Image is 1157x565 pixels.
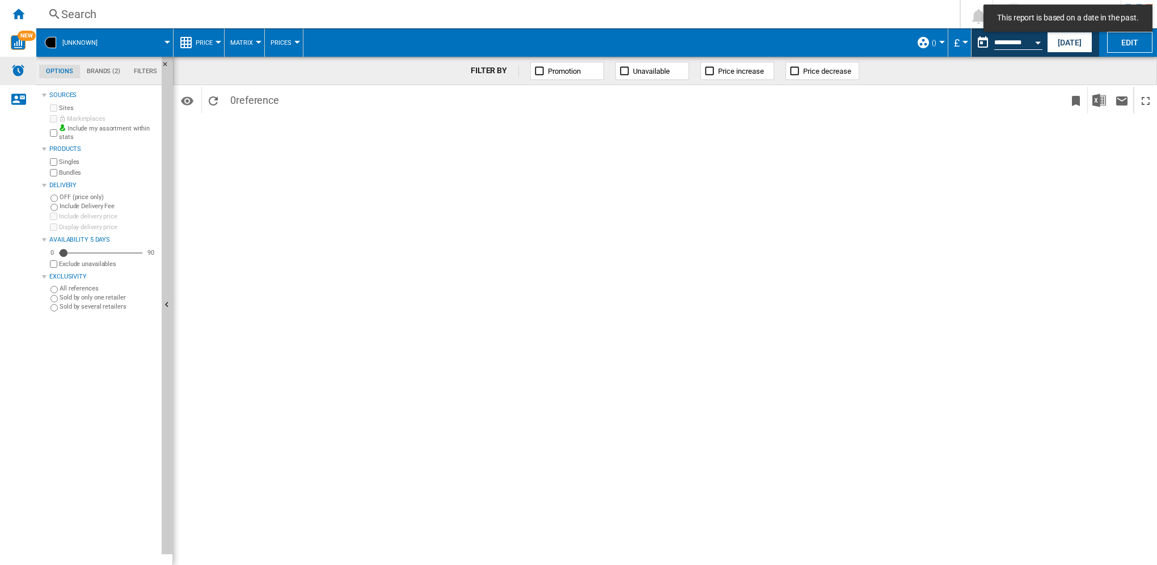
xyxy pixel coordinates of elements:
label: OFF (price only) [60,193,157,201]
span: [UNKNOWN] [62,39,98,47]
label: Exclude unavailables [59,260,157,268]
div: Products [49,145,157,154]
div: Delivery [49,181,157,190]
span: Price decrease [803,67,851,75]
span: Price increase [718,67,764,75]
div: Exclusivity [49,272,157,281]
label: Marketplaces [59,115,157,123]
button: Maximize [1134,87,1157,113]
label: Include delivery price [59,212,157,221]
span: () [932,39,936,47]
button: [DATE] [1047,32,1092,53]
button: Hide [162,57,173,554]
label: Include Delivery Fee [60,202,157,210]
button: Prices [271,28,297,57]
label: Bundles [59,168,157,177]
div: Sources [49,91,157,100]
img: excel-24x24.png [1092,94,1106,107]
label: Sold by several retailers [60,302,157,311]
div: [UNKNOWN] [42,28,167,57]
label: Sites [59,104,157,112]
input: Sold by only one retailer [50,295,58,302]
button: Bookmark this report [1065,87,1087,113]
img: wise-card.svg [11,35,26,50]
span: reference [236,94,279,106]
md-menu: Currency [948,28,972,57]
span: Promotion [548,67,581,75]
input: All references [50,286,58,293]
div: 90 [145,248,157,257]
button: Hide [162,57,175,77]
img: alerts-logo.svg [11,64,25,77]
md-slider: Availability [59,247,142,259]
label: Include my assortment within stats [59,124,157,142]
input: Marketplaces [50,115,57,123]
button: Options [176,90,199,111]
button: Price [196,28,218,57]
input: Include my assortment within stats [50,126,57,140]
button: [UNKNOWN] [62,28,109,57]
label: Singles [59,158,157,166]
label: All references [60,284,157,293]
button: () [932,28,942,57]
span: NEW [18,31,36,41]
md-tab-item: Brands (2) [80,65,127,78]
button: Price decrease [786,62,859,80]
input: Display delivery price [50,224,57,231]
input: Singles [50,158,57,166]
div: Availability 5 Days [49,235,157,244]
div: Price [179,28,218,57]
button: Price increase [700,62,774,80]
md-tab-item: Options [39,65,80,78]
button: Matrix [230,28,259,57]
input: OFF (price only) [50,195,58,202]
span: Prices [271,39,292,47]
button: Unavailable [615,62,689,80]
span: 0 [225,87,285,111]
span: Unavailable [633,67,670,75]
button: Download in Excel [1088,87,1110,113]
md-tab-item: Filters [127,65,164,78]
button: £ [954,28,965,57]
input: Include delivery price [50,213,57,220]
input: Bundles [50,169,57,176]
input: Display delivery price [50,260,57,268]
img: mysite-bg-18x18.png [59,124,66,131]
button: Send this report by email [1110,87,1133,113]
button: Edit [1107,32,1152,53]
div: Search [61,6,930,22]
button: md-calendar [972,31,994,54]
div: This report is based on a date in the past. [972,28,1045,57]
input: Sites [50,104,57,112]
input: Include Delivery Fee [50,204,58,211]
span: This report is based on a date in the past. [994,12,1142,24]
button: Reload [202,87,225,113]
div: 0 [48,248,57,257]
span: £ [954,37,960,49]
label: Display delivery price [59,223,157,231]
div: () [917,28,942,57]
button: Open calendar [1028,31,1048,51]
span: Matrix [230,39,253,47]
div: FILTER BY [471,65,519,77]
span: Price [196,39,213,47]
input: Sold by several retailers [50,304,58,311]
button: Promotion [530,62,604,80]
label: Sold by only one retailer [60,293,157,302]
